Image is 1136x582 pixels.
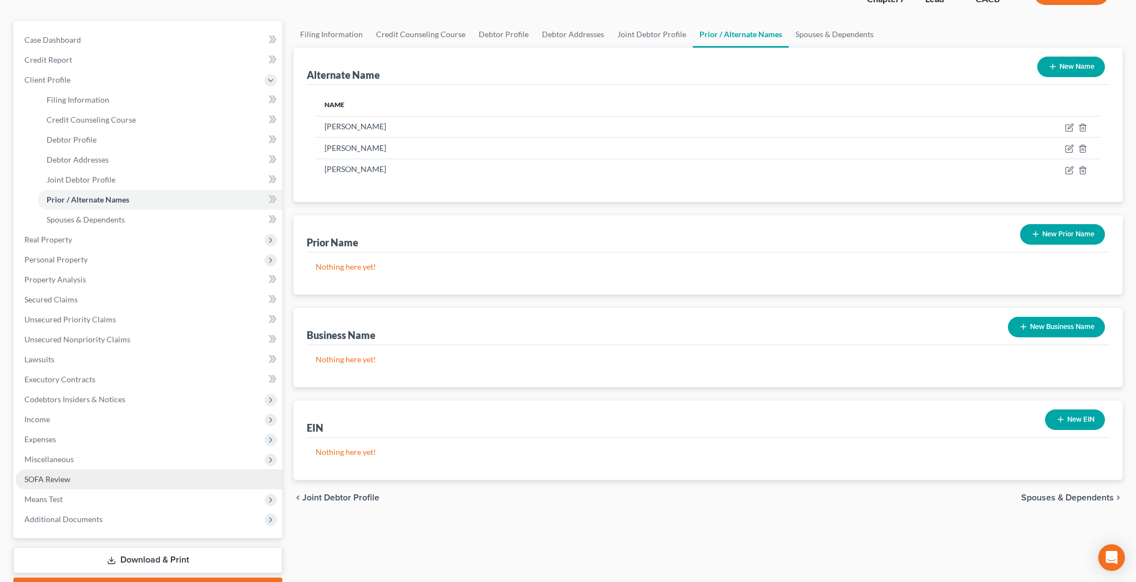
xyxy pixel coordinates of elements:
p: Nothing here yet! [316,261,1100,272]
span: Means Test [24,494,63,504]
span: Debtor Profile [47,135,97,144]
a: Case Dashboard [16,30,282,50]
span: Executory Contracts [24,374,95,384]
span: Expenses [24,434,56,444]
td: [PERSON_NAME] [316,138,819,159]
span: Secured Claims [24,295,78,304]
span: Client Profile [24,75,70,84]
a: Prior / Alternate Names [38,190,282,210]
span: Case Dashboard [24,35,81,44]
a: Executory Contracts [16,370,282,389]
button: New EIN [1045,409,1105,430]
span: Credit Counseling Course [47,115,136,124]
a: SOFA Review [16,469,282,489]
span: Joint Debtor Profile [47,175,115,184]
a: Unsecured Nonpriority Claims [16,330,282,350]
i: chevron_right [1114,493,1123,502]
a: Joint Debtor Profile [38,170,282,190]
a: Spouses & Dependents [789,21,880,48]
a: Credit Report [16,50,282,70]
a: Prior / Alternate Names [693,21,789,48]
a: Joint Debtor Profile [611,21,693,48]
div: Prior Name [307,236,358,249]
span: Unsecured Priority Claims [24,315,116,324]
a: Credit Counseling Course [38,110,282,130]
span: Credit Report [24,55,72,64]
a: Filing Information [293,21,369,48]
a: Secured Claims [16,290,282,310]
span: Joint Debtor Profile [302,493,379,502]
span: Lawsuits [24,355,54,364]
td: [PERSON_NAME] [316,159,819,180]
p: Nothing here yet! [316,354,1100,365]
div: Open Intercom Messenger [1098,544,1125,571]
span: Miscellaneous [24,454,74,464]
span: Personal Property [24,255,88,264]
div: Business Name [307,328,376,342]
span: Income [24,414,50,424]
a: Download & Print [13,547,282,573]
span: Unsecured Nonpriority Claims [24,335,130,344]
a: Debtor Addresses [535,21,611,48]
a: Property Analysis [16,270,282,290]
button: Spouses & Dependents chevron_right [1021,493,1123,502]
a: Filing Information [38,90,282,110]
span: Additional Documents [24,514,103,524]
span: Spouses & Dependents [1021,493,1114,502]
span: SOFA Review [24,474,70,484]
th: Name [316,94,819,116]
div: Alternate Name [307,68,380,82]
td: [PERSON_NAME] [316,116,819,137]
div: EIN [307,421,323,434]
a: Credit Counseling Course [369,21,472,48]
a: Lawsuits [16,350,282,370]
button: chevron_left Joint Debtor Profile [293,493,379,502]
button: New Name [1037,57,1105,77]
span: Real Property [24,235,72,244]
span: Codebtors Insiders & Notices [24,394,125,404]
button: New Business Name [1008,317,1105,337]
span: Debtor Addresses [47,155,109,164]
i: chevron_left [293,493,302,502]
button: New Prior Name [1020,224,1105,245]
a: Debtor Profile [472,21,535,48]
a: Debtor Profile [38,130,282,150]
p: Nothing here yet! [316,447,1100,458]
a: Unsecured Priority Claims [16,310,282,330]
span: Property Analysis [24,275,86,284]
span: Filing Information [47,95,109,104]
a: Spouses & Dependents [38,210,282,230]
span: Prior / Alternate Names [47,195,129,204]
a: Debtor Addresses [38,150,282,170]
span: Spouses & Dependents [47,215,125,224]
